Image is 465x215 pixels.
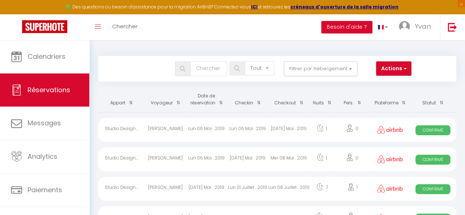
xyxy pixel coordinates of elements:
[415,22,431,31] span: Yvan
[284,61,357,76] button: Filtrer par hébergement
[409,87,456,112] th: Sort by status
[22,20,67,33] img: Super Booking
[28,52,65,61] span: Calendriers
[393,14,440,40] a: ... Yvan
[321,21,372,33] button: Besoin d'aide ?
[370,87,409,112] th: Sort by channel
[186,87,227,112] th: Sort by booking date
[227,87,268,112] th: Sort by checkin
[268,87,310,112] th: Sort by checkout
[28,85,70,94] span: Réservations
[145,87,186,112] th: Sort by guest
[28,152,57,161] span: Analytics
[98,87,145,112] th: Sort by rentals
[310,87,335,112] th: Sort by nights
[28,118,61,128] span: Messages
[112,22,137,30] span: Chercher
[448,22,457,32] img: logout
[376,61,411,76] button: Actions
[335,87,370,112] th: Sort by people
[251,4,258,10] a: ICI
[28,185,62,194] span: Paiements
[190,61,227,76] input: Chercher
[6,3,28,25] button: Ouvrir le widget de chat LiveChat
[107,14,143,40] a: Chercher
[399,21,410,32] img: ...
[290,4,398,10] a: créneaux d'ouverture de la salle migration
